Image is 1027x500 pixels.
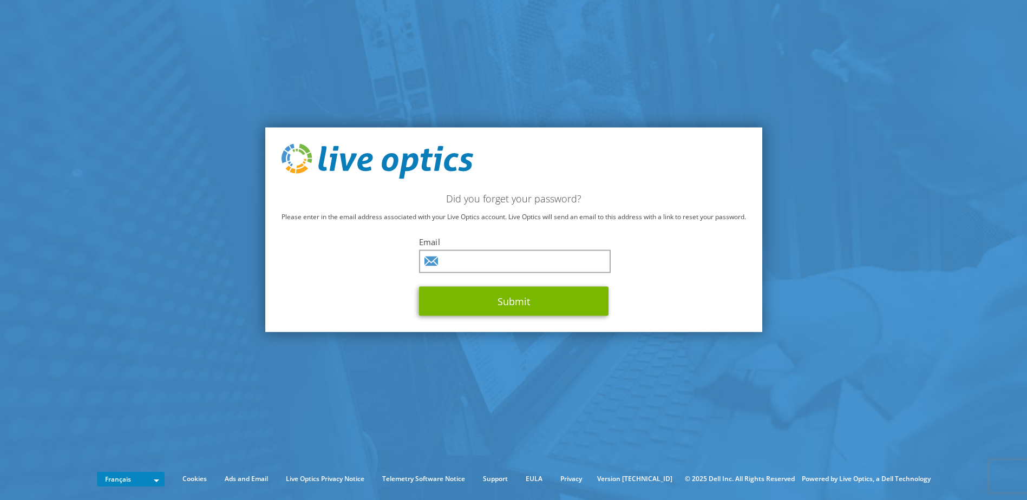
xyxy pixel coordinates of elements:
[475,473,516,485] a: Support
[174,473,215,485] a: Cookies
[419,236,609,247] label: Email
[802,473,931,485] li: Powered by Live Optics, a Dell Technology
[552,473,590,485] a: Privacy
[278,473,372,485] a: Live Optics Privacy Notice
[679,473,800,485] li: © 2025 Dell Inc. All Rights Reserved
[282,211,746,223] p: Please enter in the email address associated with your Live Optics account. Live Optics will send...
[419,287,609,316] button: Submit
[374,473,473,485] a: Telemetry Software Notice
[217,473,276,485] a: Ads and Email
[282,143,473,179] img: live_optics_svg.svg
[592,473,678,485] li: Version [TECHNICAL_ID]
[282,193,746,205] h2: Did you forget your password?
[518,473,551,485] a: EULA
